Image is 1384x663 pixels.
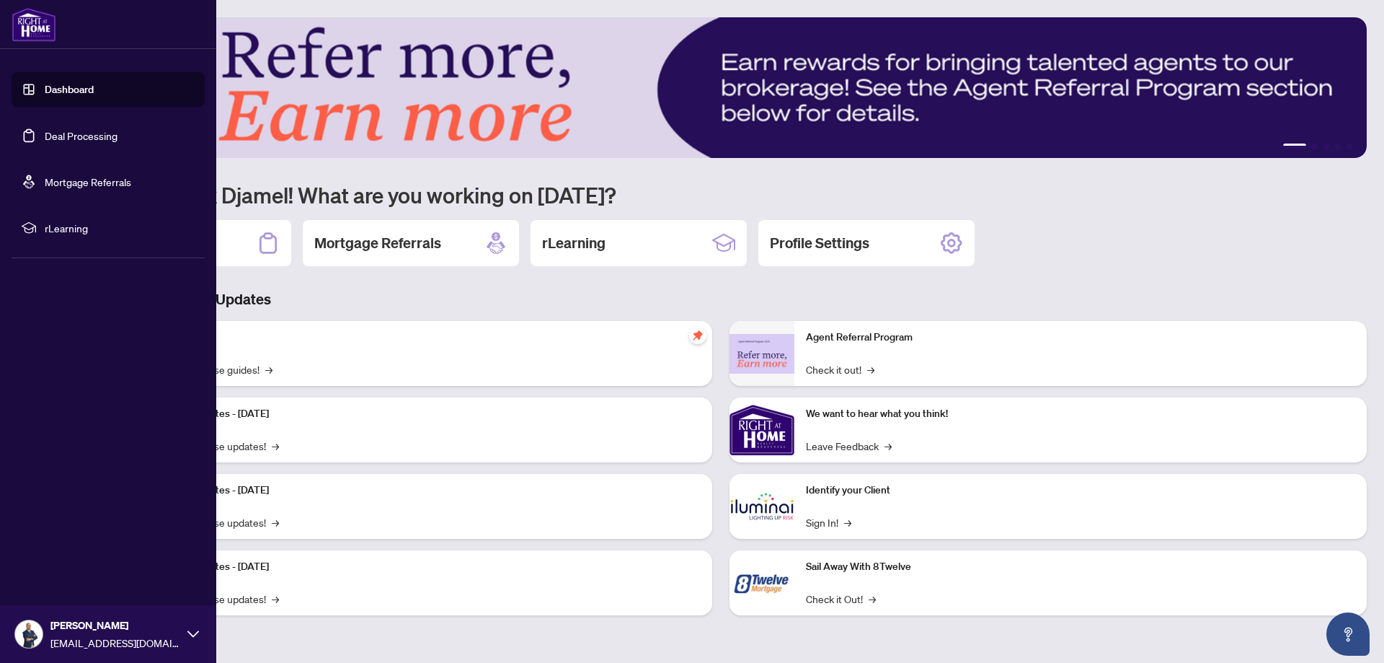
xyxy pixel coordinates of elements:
[1347,144,1352,149] button: 5
[272,438,279,454] span: →
[75,181,1367,208] h1: Welcome back Djamel! What are you working on [DATE]?
[12,7,56,42] img: logo
[869,591,876,607] span: →
[1326,612,1370,656] button: Open asap
[15,620,43,648] img: Profile Icon
[729,334,794,374] img: Agent Referral Program
[151,330,701,346] p: Self-Help
[151,406,701,422] p: Platform Updates - [DATE]
[806,559,1355,575] p: Sail Away With 8Twelve
[770,233,869,253] h2: Profile Settings
[75,289,1367,309] h3: Brokerage & Industry Updates
[806,438,892,454] a: Leave Feedback→
[729,474,794,539] img: Identify your Client
[806,361,874,377] a: Check it out!→
[45,175,131,188] a: Mortgage Referrals
[272,591,279,607] span: →
[45,220,195,236] span: rLearning
[1312,144,1318,149] button: 2
[314,233,441,253] h2: Mortgage Referrals
[1283,144,1306,149] button: 1
[272,514,279,530] span: →
[806,514,851,530] a: Sign In!→
[45,129,117,142] a: Deal Processing
[1323,144,1329,149] button: 3
[867,361,874,377] span: →
[265,361,272,377] span: →
[1335,144,1341,149] button: 4
[50,635,180,651] span: [EMAIL_ADDRESS][DOMAIN_NAME]
[45,83,94,96] a: Dashboard
[806,483,1355,499] p: Identify your Client
[151,559,701,575] p: Platform Updates - [DATE]
[542,233,605,253] h2: rLearning
[806,406,1355,422] p: We want to hear what you think!
[151,483,701,499] p: Platform Updates - [DATE]
[806,330,1355,346] p: Agent Referral Program
[689,327,706,344] span: pushpin
[844,514,851,530] span: →
[75,17,1367,158] img: Slide 0
[729,550,794,615] img: Sail Away With 8Twelve
[729,398,794,462] img: We want to hear what you think!
[806,591,876,607] a: Check it Out!→
[884,438,892,454] span: →
[50,618,180,633] span: [PERSON_NAME]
